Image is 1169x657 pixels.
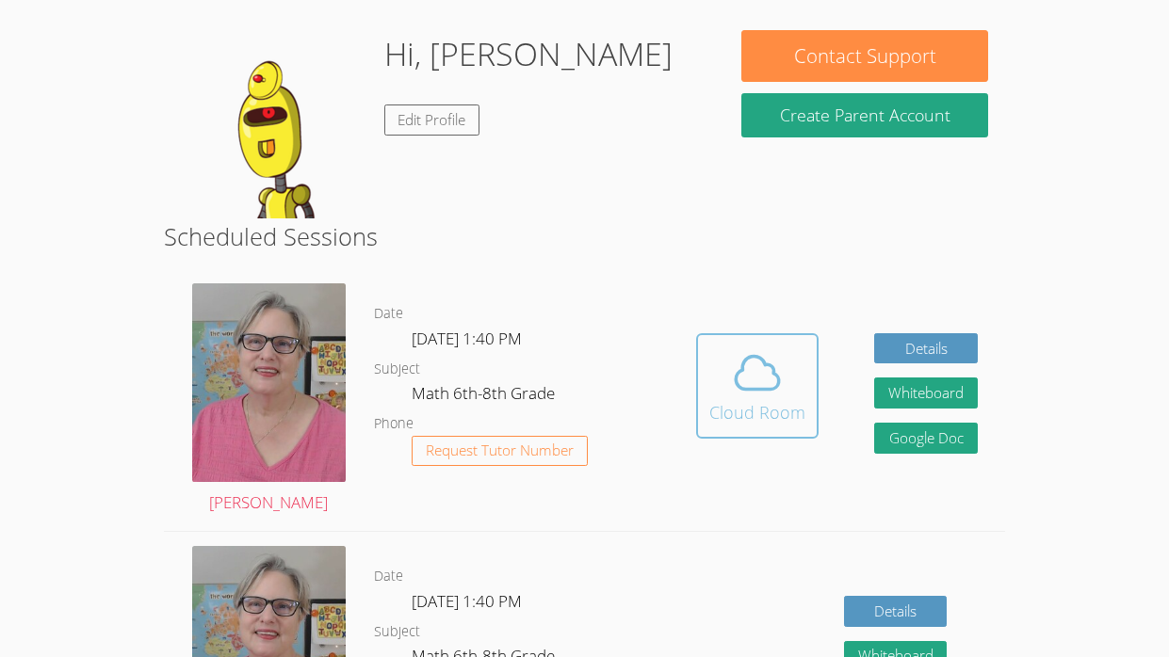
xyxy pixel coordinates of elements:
[709,399,805,425] div: Cloud Room
[374,302,403,326] dt: Date
[741,93,988,137] button: Create Parent Account
[412,436,588,467] button: Request Tutor Number
[412,380,559,412] dd: Math 6th-8th Grade
[181,30,369,218] img: default.png
[696,333,819,439] button: Cloud Room
[374,620,420,644] dt: Subject
[192,283,346,481] img: avatar.png
[164,218,1006,254] h2: Scheduled Sessions
[374,358,420,381] dt: Subject
[412,590,522,612] span: [DATE] 1:40 PM
[426,443,574,457] span: Request Tutor Number
[374,565,403,588] dt: Date
[741,30,988,82] button: Contact Support
[192,283,346,517] a: [PERSON_NAME]
[412,328,522,349] span: [DATE] 1:40 PM
[384,104,480,136] a: Edit Profile
[844,596,948,627] a: Details
[874,423,978,454] a: Google Doc
[384,30,673,78] h1: Hi, [PERSON_NAME]
[374,412,414,436] dt: Phone
[874,333,978,364] a: Details
[874,377,978,409] button: Whiteboard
